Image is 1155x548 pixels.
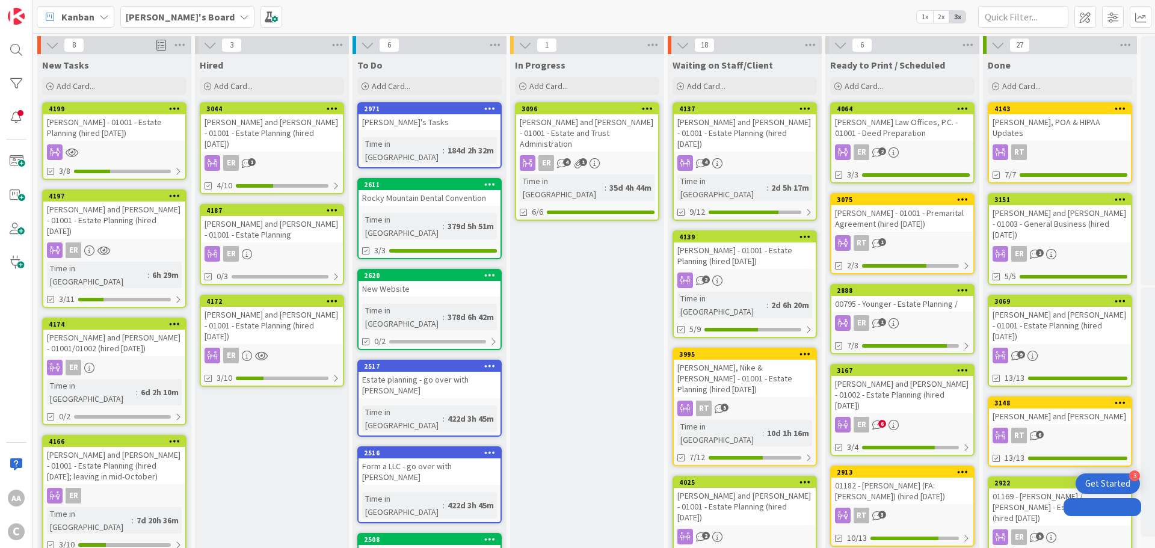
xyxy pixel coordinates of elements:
div: 3075[PERSON_NAME] - 01001 - Premarital Agreement (hired [DATE]) [831,194,973,232]
div: ER [201,246,343,262]
div: Time in [GEOGRAPHIC_DATA] [47,379,136,405]
a: 291301182 - [PERSON_NAME] (FA: [PERSON_NAME]) (hired [DATE])RT10/13 [830,466,975,547]
span: : [766,181,768,194]
div: [PERSON_NAME] - 01001 - Estate Planning (hired [DATE]) [43,114,185,141]
div: RT [989,144,1131,160]
div: C [8,523,25,540]
div: [PERSON_NAME], POA & HIPAA Updates [989,114,1131,141]
div: AA [8,490,25,506]
span: 0/2 [59,410,70,423]
span: 2/3 [847,259,858,272]
div: 4172 [206,297,343,306]
span: 3/3 [847,168,858,181]
span: 4/10 [217,179,232,192]
div: 01169 - [PERSON_NAME] / [PERSON_NAME] - Estate Planning (hired [DATE]) [989,488,1131,526]
div: 10d 1h 16m [764,426,812,440]
div: 4199[PERSON_NAME] - 01001 - Estate Planning (hired [DATE]) [43,103,185,141]
a: 2516Form a LLC - go over with [PERSON_NAME]Time in [GEOGRAPHIC_DATA]:422d 3h 45m [357,446,502,523]
div: Estate planning - go over with [PERSON_NAME] [359,372,500,398]
div: [PERSON_NAME] and [PERSON_NAME] - 01001 - Estate Planning [201,216,343,242]
div: 4172 [201,296,343,307]
div: RT [1011,144,1027,160]
div: 6h 29m [149,268,182,282]
span: 3/10 [217,372,232,384]
div: Time in [GEOGRAPHIC_DATA] [47,262,147,288]
div: 3044 [201,103,343,114]
a: 3075[PERSON_NAME] - 01001 - Premarital Agreement (hired [DATE])RT2/3 [830,193,975,274]
a: 4064[PERSON_NAME] Law Offices, P.C. - 01001 - Deed PreparationER3/3 [830,102,975,183]
div: 01182 - [PERSON_NAME] (FA: [PERSON_NAME]) (hired [DATE]) [831,478,973,504]
div: RT [1011,428,1027,443]
span: 2 [1036,249,1044,257]
div: 2971[PERSON_NAME]'s Tasks [359,103,500,130]
div: [PERSON_NAME], Nike & [PERSON_NAME] - 01001 - Estate Planning (hired [DATE]) [674,360,816,397]
span: 1 [579,158,587,166]
span: Waiting on Staff/Client [673,59,773,71]
div: 4187 [206,206,343,215]
div: 4166 [43,436,185,447]
span: : [766,298,768,312]
a: 4199[PERSON_NAME] - 01001 - Estate Planning (hired [DATE])3/8 [42,102,186,180]
span: Add Card... [529,81,568,91]
div: Time in [GEOGRAPHIC_DATA] [520,174,605,201]
div: 2516Form a LLC - go over with [PERSON_NAME] [359,448,500,485]
div: [PERSON_NAME] and [PERSON_NAME] - 01002 - Estate Planning (hired [DATE]) [831,376,973,413]
div: 379d 5h 51m [445,220,497,233]
span: 3x [949,11,966,23]
div: 2971 [364,105,500,113]
div: 3151 [989,194,1131,205]
div: 2611 [359,179,500,190]
span: : [605,181,606,194]
div: 288800795 - Younger - Estate Planning / [831,285,973,312]
div: 3069[PERSON_NAME] and [PERSON_NAME] - 01001 - Estate Planning (hired [DATE]) [989,296,1131,344]
span: 0/2 [374,335,386,348]
div: ER [831,417,973,433]
div: ER [538,155,554,171]
div: Time in [GEOGRAPHIC_DATA] [677,174,766,201]
div: 422d 3h 45m [445,499,497,512]
div: 4187[PERSON_NAME] and [PERSON_NAME] - 01001 - Estate Planning [201,205,343,242]
div: RT [854,508,869,523]
div: 2611 [364,180,500,189]
span: 6 [379,38,399,52]
div: 2620 [359,270,500,281]
div: 4143[PERSON_NAME], POA & HIPAA Updates [989,103,1131,141]
div: 4025 [674,477,816,488]
a: 4139[PERSON_NAME] - 01001 - Estate Planning (hired [DATE])Time in [GEOGRAPHIC_DATA]:2d 6h 20m5/9 [673,230,817,338]
span: 6 [878,420,886,428]
span: In Progress [515,59,565,71]
div: [PERSON_NAME] Law Offices, P.C. - 01001 - Deed Preparation [831,114,973,141]
div: [PERSON_NAME] and [PERSON_NAME] - 01001 - Estate Planning (hired [DATE]) [201,114,343,152]
div: [PERSON_NAME] and [PERSON_NAME] - 01003 - General Business (hired [DATE]) [989,205,1131,242]
div: 2d 6h 20m [768,298,812,312]
a: 3995[PERSON_NAME], Nike & [PERSON_NAME] - 01001 - Estate Planning (hired [DATE])RTTime in [GEOGRA... [673,348,817,466]
div: 2620 [364,271,500,280]
div: Time in [GEOGRAPHIC_DATA] [362,137,443,164]
span: To Do [357,59,383,71]
span: 5/9 [689,323,701,336]
div: 4025[PERSON_NAME] and [PERSON_NAME] - 01001 - Estate Planning (hired [DATE]) [674,477,816,525]
span: Hired [200,59,223,71]
a: 3044[PERSON_NAME] and [PERSON_NAME] - 01001 - Estate Planning (hired [DATE])ER4/10 [200,102,344,194]
div: [PERSON_NAME] and [PERSON_NAME] - 01001 - Estate Planning (hired [DATE]) [674,488,816,525]
span: 2x [933,11,949,23]
span: : [762,426,764,440]
div: ER [43,360,185,375]
div: 2888 [831,285,973,296]
span: 5 [1036,532,1044,540]
a: 3069[PERSON_NAME] and [PERSON_NAME] - 01001 - Estate Planning (hired [DATE])13/13 [988,295,1132,387]
span: : [443,310,445,324]
div: [PERSON_NAME] and [PERSON_NAME] - 01001 - Estate Planning (hired [DATE]) [43,202,185,239]
div: 4025 [679,478,816,487]
div: 4137 [674,103,816,114]
span: 3 [878,511,886,519]
div: 35d 4h 44m [606,181,654,194]
div: 2517 [364,362,500,371]
a: 2971[PERSON_NAME]'s TasksTime in [GEOGRAPHIC_DATA]:184d 2h 32m [357,102,502,168]
div: [PERSON_NAME] and [PERSON_NAME] - 01001 - Estate and Trust Administration [516,114,658,152]
span: 7/8 [847,339,858,352]
span: 8 [64,38,84,52]
div: 4137 [679,105,816,113]
div: 4174 [43,319,185,330]
div: 4139[PERSON_NAME] - 01001 - Estate Planning (hired [DATE]) [674,232,816,269]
